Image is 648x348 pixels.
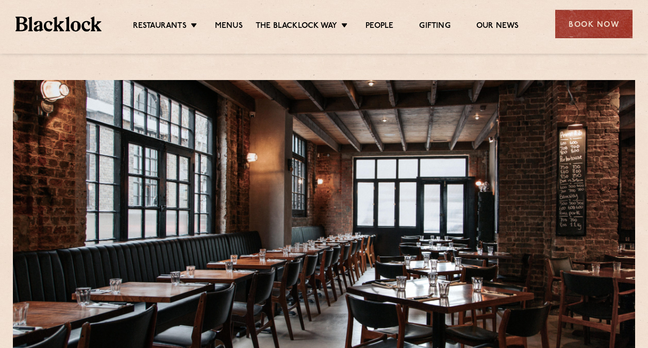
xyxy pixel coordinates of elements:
a: Menus [215,21,243,33]
a: Gifting [419,21,450,33]
a: People [365,21,393,33]
a: The Blacklock Way [256,21,337,33]
div: Book Now [555,10,633,38]
img: BL_Textured_Logo-footer-cropped.svg [15,17,102,31]
a: Restaurants [133,21,187,33]
a: Our News [476,21,519,33]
